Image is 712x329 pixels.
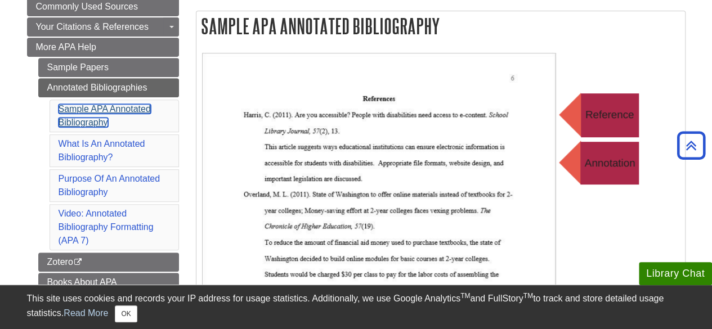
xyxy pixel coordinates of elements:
[38,58,179,77] a: Sample Papers
[460,292,470,300] sup: TM
[59,139,145,162] a: What Is An Annotated Bibliography?
[59,104,151,127] a: Sample APA Annotated Bibliography
[36,2,138,11] span: Commonly Used Sources
[59,174,160,197] a: Purpose Of An Annotated Bibliography
[36,22,149,31] span: Your Citations & References
[673,138,709,153] a: Back to Top
[639,262,712,285] button: Library Chat
[523,292,533,300] sup: TM
[27,38,179,57] a: More APA Help
[38,78,179,97] a: Annotated Bibliographies
[36,42,96,52] span: More APA Help
[27,17,179,37] a: Your Citations & References
[27,292,686,322] div: This site uses cookies and records your IP address for usage statistics. Additionally, we use Goo...
[64,308,108,318] a: Read More
[38,273,179,292] a: Books About APA
[38,253,179,272] a: Zotero
[196,11,685,41] h2: Sample APA Annotated Bibliography
[59,209,154,245] a: Video: Annotated Bibliography Formatting (APA 7)
[115,305,137,322] button: Close
[73,259,83,266] i: This link opens in a new window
